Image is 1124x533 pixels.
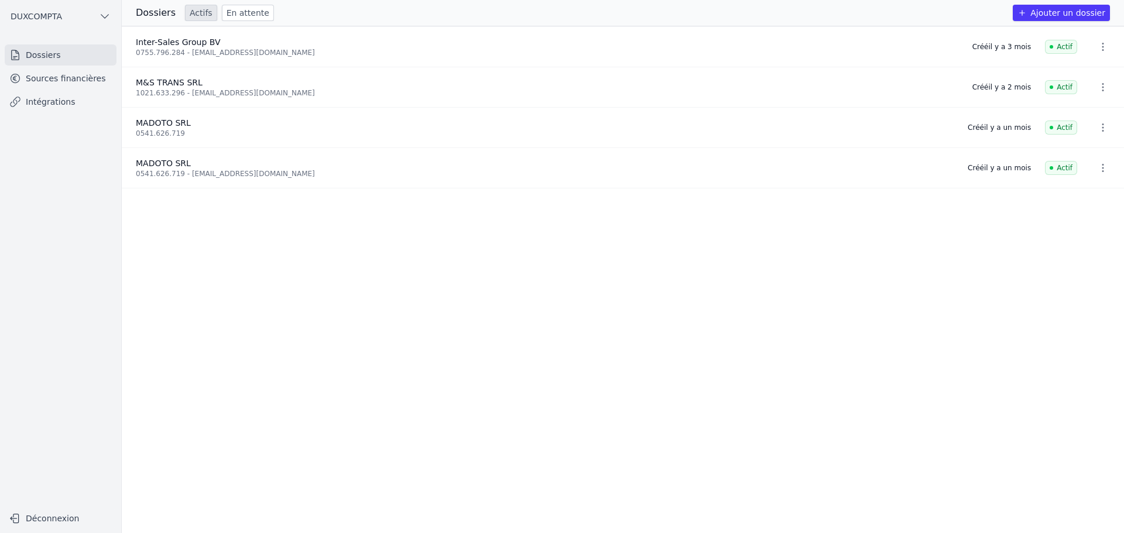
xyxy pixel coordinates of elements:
[1045,121,1077,135] span: Actif
[136,48,958,57] div: 0755.796.284 - [EMAIL_ADDRESS][DOMAIN_NAME]
[136,78,203,87] span: M&S TRANS SRL
[5,44,116,66] a: Dossiers
[968,163,1031,173] div: Créé il y a un mois
[5,91,116,112] a: Intégrations
[136,88,958,98] div: 1021.633.296 - [EMAIL_ADDRESS][DOMAIN_NAME]
[5,68,116,89] a: Sources financières
[136,129,954,138] div: 0541.626.719
[136,118,191,128] span: MADOTO SRL
[1045,161,1077,175] span: Actif
[968,123,1031,132] div: Créé il y a un mois
[11,11,62,22] span: DUXCOMPTA
[185,5,217,21] a: Actifs
[5,7,116,26] button: DUXCOMPTA
[1013,5,1110,21] button: Ajouter un dossier
[136,169,954,178] div: 0541.626.719 - [EMAIL_ADDRESS][DOMAIN_NAME]
[5,509,116,528] button: Déconnexion
[222,5,274,21] a: En attente
[972,82,1031,92] div: Créé il y a 2 mois
[1045,80,1077,94] span: Actif
[136,159,191,168] span: MADOTO SRL
[136,37,221,47] span: Inter-Sales Group BV
[136,6,176,20] h3: Dossiers
[1045,40,1077,54] span: Actif
[972,42,1031,51] div: Créé il y a 3 mois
